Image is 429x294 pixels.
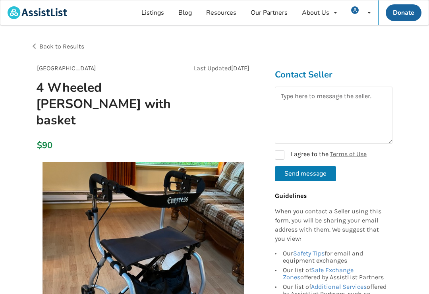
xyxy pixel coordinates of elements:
span: [GEOGRAPHIC_DATA] [37,64,96,72]
a: Resources [199,0,243,25]
a: Terms of Use [330,150,367,158]
a: Safe Exchange Zones [283,266,354,281]
a: Safety Tips [293,250,325,257]
span: Last Updated [194,64,231,72]
h1: 4 Wheeled [PERSON_NAME] with basket [30,79,185,128]
a: Our Partners [243,0,295,25]
div: $90 [37,140,38,151]
a: Donate [386,4,421,21]
h3: Contact Seller [275,69,392,80]
a: Blog [171,0,199,25]
span: [DATE] [231,64,249,72]
div: About Us [302,10,329,16]
img: user icon [351,6,359,14]
img: assistlist-logo [8,6,67,19]
div: Our for email and equipment exchanges [283,250,388,265]
div: Our list of offered by AssistList Partners [283,265,388,282]
b: Guidelines [275,192,307,199]
label: I agree to the [275,150,367,160]
button: Send message [275,166,336,181]
p: When you contact a Seller using this form, you will be sharing your email address with them. We s... [275,207,388,243]
span: Back to Results [39,43,84,50]
a: Listings [134,0,171,25]
a: Additional Services [311,283,367,290]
